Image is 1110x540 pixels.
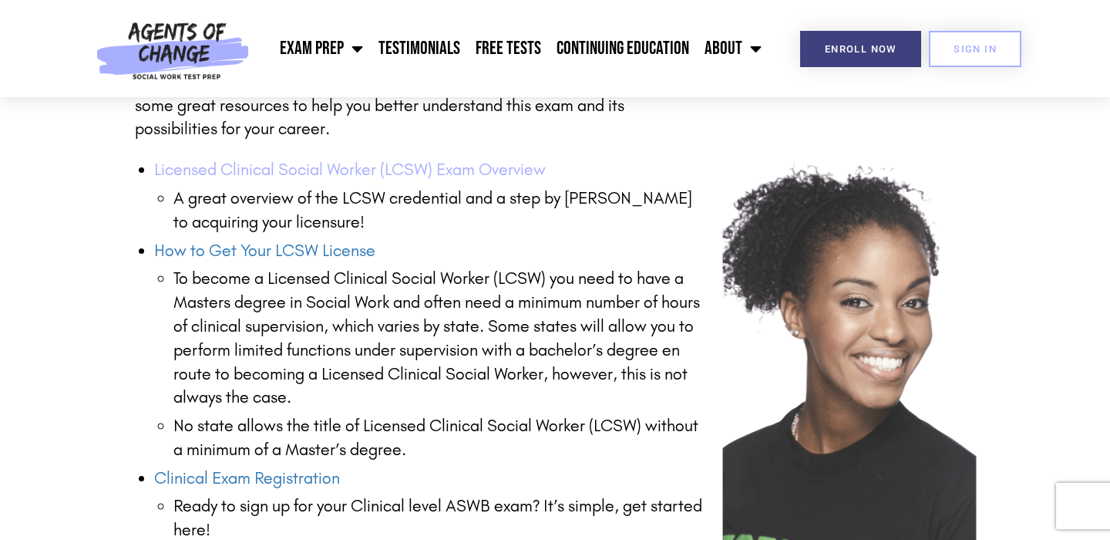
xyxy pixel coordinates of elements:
a: Testimonials [371,29,468,68]
span: SIGN IN [954,44,997,54]
a: Free Tests [468,29,549,68]
a: Continuing Education [549,29,697,68]
a: SIGN IN [929,31,1021,67]
a: Enroll Now [800,31,921,67]
p: No state allows the title of Licensed Clinical Social Worker (LCSW) without a minimum of a Master... [173,414,705,462]
span: Enroll Now [825,44,896,54]
a: Clinical Exam Registration [154,468,340,488]
p: To become a Licensed Clinical Social Worker (LCSW) you need to have a Masters degree in Social Wo... [173,267,705,410]
a: Exam Prep [272,29,371,68]
nav: Menu [257,29,770,68]
a: About [697,29,769,68]
a: Licensed Clinical Social Worker (LCSW) Exam Overview [154,160,546,180]
li: A great overview of the LCSW credential and a step by [PERSON_NAME] to acquiring your licensure! [173,187,705,235]
a: How to Get Your LCSW License [154,241,375,261]
p: Looking to learn more about the ASWB Clinical Level exam? We’ve assembled some great resources to... [135,70,705,141]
